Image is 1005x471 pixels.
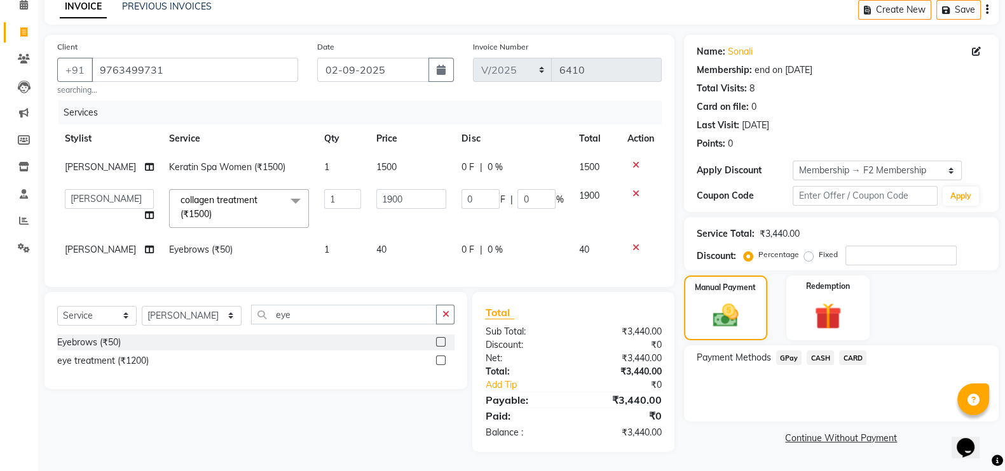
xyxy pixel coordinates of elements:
[793,186,938,206] input: Enter Offer / Coupon Code
[479,161,482,174] span: |
[475,408,573,423] div: Paid:
[578,190,599,201] span: 1900
[487,243,502,256] span: 0 %
[697,45,725,58] div: Name:
[807,350,834,365] span: CASH
[65,244,136,255] span: [PERSON_NAME]
[776,350,802,365] span: GPay
[806,300,849,333] img: _gift.svg
[943,187,979,206] button: Apply
[57,336,121,349] div: Eyebrows (₹50)
[620,124,662,153] th: Action
[475,325,573,338] div: Sub Total:
[697,164,793,177] div: Apply Discount
[687,432,996,445] a: Continue Without Payment
[742,119,769,132] div: [DATE]
[475,426,573,439] div: Balance :
[500,193,505,206] span: F
[212,208,217,220] a: x
[806,281,850,292] label: Redemption
[461,243,474,256] span: 0 F
[122,1,212,12] a: PREVIOUS INVOICES
[57,354,149,368] div: eye treatment (₹1200)
[728,137,733,150] div: 0
[161,124,317,153] th: Service
[369,124,454,153] th: Price
[697,351,771,364] span: Payment Methods
[697,137,725,150] div: Points:
[755,63,812,77] div: end on [DATE]
[697,119,739,132] div: Last Visit:
[479,243,482,256] span: |
[317,124,369,153] th: Qty
[510,193,512,206] span: |
[324,161,329,173] span: 1
[573,408,671,423] div: ₹0
[57,124,161,153] th: Stylist
[728,45,753,58] a: Sonali
[751,100,756,114] div: 0
[487,161,502,174] span: 0 %
[556,193,563,206] span: %
[590,378,671,392] div: ₹0
[57,58,93,82] button: +91
[697,82,747,95] div: Total Visits:
[475,365,573,378] div: Total:
[760,227,800,241] div: ₹3,440.00
[749,82,755,95] div: 8
[819,249,838,260] label: Fixed
[251,305,437,324] input: Search or Scan
[839,350,866,365] span: CARD
[475,352,573,365] div: Net:
[578,244,589,255] span: 40
[573,325,671,338] div: ₹3,440.00
[58,101,671,124] div: Services
[376,161,397,173] span: 1500
[485,306,514,319] span: Total
[697,227,755,241] div: Service Total:
[695,282,756,293] label: Manual Payment
[578,161,599,173] span: 1500
[475,392,573,408] div: Payable:
[697,249,736,263] div: Discount:
[475,378,589,392] a: Add Tip
[169,244,233,255] span: Eyebrows (₹50)
[57,84,298,96] small: searching...
[324,244,329,255] span: 1
[571,124,619,153] th: Total
[317,41,334,53] label: Date
[473,41,528,53] label: Invoice Number
[376,244,386,255] span: 40
[461,161,474,174] span: 0 F
[697,100,749,114] div: Card on file:
[57,41,78,53] label: Client
[758,249,799,260] label: Percentage
[705,301,746,330] img: _cash.svg
[573,338,671,352] div: ₹0
[952,420,992,458] iframe: chat widget
[573,365,671,378] div: ₹3,440.00
[573,426,671,439] div: ₹3,440.00
[697,63,752,77] div: Membership:
[181,194,257,219] span: collagen treatment (₹1500)
[475,338,573,352] div: Discount:
[65,161,136,173] span: [PERSON_NAME]
[573,352,671,365] div: ₹3,440.00
[169,161,285,173] span: Keratin Spa Women (₹1500)
[697,189,793,202] div: Coupon Code
[454,124,571,153] th: Disc
[92,58,298,82] input: Search by Name/Mobile/Email/Code
[573,392,671,408] div: ₹3,440.00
